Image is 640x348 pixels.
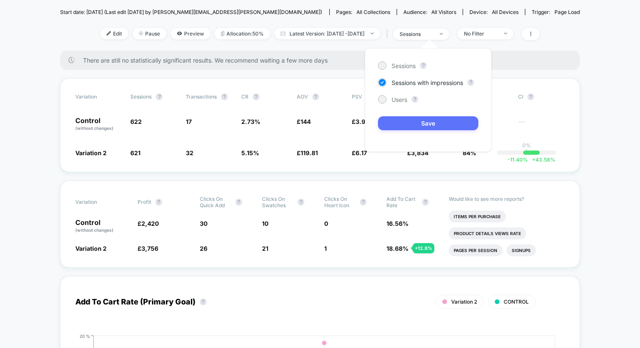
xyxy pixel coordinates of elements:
span: Pause [132,28,166,39]
span: There are still no statistically significant results. We recommend waiting a few more days [83,57,563,64]
div: Pages: [336,9,390,15]
span: | [384,28,393,40]
img: calendar [281,31,285,36]
span: PSV [352,93,362,100]
span: CI [518,93,565,100]
span: (without changes) [75,126,113,131]
li: Product Details Views Rate [449,227,526,239]
span: --- [518,119,565,132]
tspan: 20 % [80,333,90,338]
span: £ [352,118,369,125]
button: ? [411,96,418,103]
span: £ [297,118,311,125]
span: 0 [324,220,328,227]
img: end [139,31,143,36]
button: ? [235,199,242,206]
span: Edit [100,28,128,39]
button: ? [298,199,304,206]
span: 1 [324,245,327,252]
span: Preview [171,28,210,39]
span: 3,756 [141,245,158,252]
div: + 12.8 % [413,243,434,253]
p: 0% [522,142,531,148]
span: Clicks On Heart Icon [324,196,356,208]
span: Variation [75,196,122,208]
span: Add To Cart Rate [386,196,418,208]
span: (without changes) [75,227,113,233]
span: Variation 2 [75,245,107,252]
span: 5.15 % [241,149,259,156]
span: Clicks On Quick Add [200,196,231,208]
span: 2,420 [141,220,159,227]
button: ? [156,93,163,100]
span: All Visitors [431,9,456,15]
span: AOV [297,93,308,100]
span: all devices [492,9,519,15]
div: Audience: [403,9,456,15]
button: ? [155,199,162,206]
span: Start date: [DATE] (Last edit [DATE] by [PERSON_NAME][EMAIL_ADDRESS][PERSON_NAME][DOMAIN_NAME]) [60,9,322,15]
span: Variation 2 [75,149,107,156]
span: 2.73 % [241,118,260,125]
span: £ [297,149,318,156]
span: -11.40 % [508,156,528,163]
span: Profit [138,199,151,205]
button: ? [200,299,207,305]
span: all collections [356,9,390,15]
p: Control [75,117,122,132]
div: Trigger: [532,9,580,15]
span: £ [138,245,158,252]
p: Control [75,219,129,233]
span: 3.94 [356,118,369,125]
div: sessions [400,31,433,37]
span: Page Load [554,9,580,15]
span: CR [241,93,248,100]
span: 10 [262,220,268,227]
span: Users [392,96,407,103]
span: 622 [130,118,142,125]
p: Would like to see more reports? [449,196,565,202]
span: 17 [186,118,192,125]
span: 16.56 % [386,220,408,227]
span: £ [138,220,159,227]
span: 6.17 [356,149,367,156]
p: | [526,148,527,155]
button: ? [312,93,319,100]
li: Signups [507,244,536,256]
span: Sessions [392,62,416,69]
button: ? [422,199,429,206]
span: 32 [186,149,193,156]
span: Clicks On Swatches [262,196,293,208]
span: 119.81 [301,149,318,156]
li: Pages Per Session [449,244,502,256]
span: 621 [130,149,141,156]
img: end [504,33,507,34]
span: Allocation: 50% [215,28,270,39]
span: + [532,156,535,163]
span: £ [352,149,367,156]
span: Latest Version: [DATE] - [DATE] [274,28,380,39]
img: rebalance [221,31,224,36]
span: CONTROL [504,299,529,305]
li: Items Per Purchase [449,211,506,222]
span: Variation [75,93,122,100]
div: No Filter [464,30,498,37]
span: Sessions [130,93,152,100]
button: ? [360,199,367,206]
span: 18.68 % [386,245,408,252]
span: 144 [301,118,311,125]
button: ? [527,93,534,100]
span: Sessions with impressions [392,79,463,86]
span: 26 [200,245,207,252]
span: 21 [262,245,268,252]
button: ? [420,62,427,69]
span: Transactions [186,93,217,100]
img: edit [107,31,111,36]
span: 43.58 % [528,156,555,163]
span: Device: [463,9,525,15]
span: Variation 2 [451,299,477,305]
button: ? [221,93,228,100]
button: ? [253,93,259,100]
img: end [371,33,374,34]
button: Save [378,116,478,130]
